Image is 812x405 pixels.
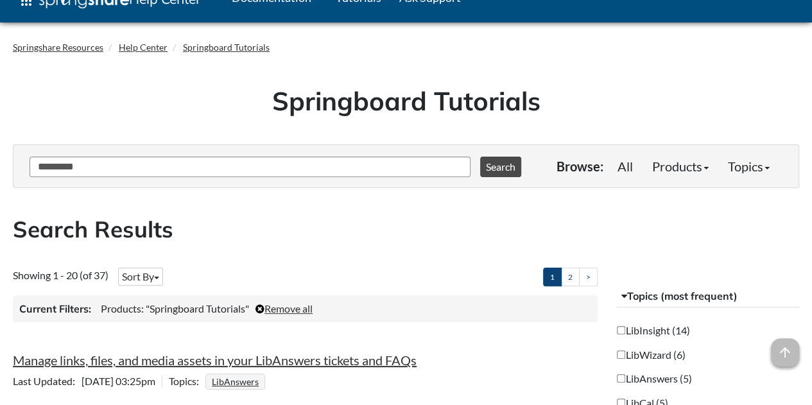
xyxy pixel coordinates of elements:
[13,352,417,368] a: Manage links, files, and media assets in your LibAnswers tickets and FAQs
[13,375,82,387] span: Last Updated
[13,214,799,245] h2: Search Results
[771,338,799,366] span: arrow_upward
[19,302,91,316] h3: Current Filters
[579,268,598,286] a: >
[617,326,625,334] input: LibInsight (14)
[543,268,562,286] a: 1
[617,372,691,386] label: LibAnswers (5)
[146,302,249,315] span: "Springboard Tutorials"
[183,42,270,53] a: Springboard Tutorials
[561,268,580,286] a: 2
[13,375,162,387] span: [DATE] 03:25pm
[643,153,718,179] a: Products
[101,302,144,315] span: Products:
[617,285,799,308] button: Topics (most frequent)
[22,83,790,119] h1: Springboard Tutorials
[543,268,598,286] ul: Pagination of search results
[13,42,103,53] a: Springshare Resources
[255,302,313,315] a: Remove all
[617,374,625,383] input: LibAnswers (5)
[480,157,521,177] button: Search
[119,42,168,53] a: Help Center
[210,372,261,391] a: LibAnswers
[169,375,205,387] span: Topics
[608,153,643,179] a: All
[617,348,685,362] label: LibWizard (6)
[557,157,603,175] p: Browse:
[617,323,689,338] label: LibInsight (14)
[118,268,163,286] button: Sort By
[13,269,108,281] span: Showing 1 - 20 (of 37)
[205,375,268,387] ul: Topics
[771,340,799,355] a: arrow_upward
[617,350,625,359] input: LibWizard (6)
[718,153,779,179] a: Topics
